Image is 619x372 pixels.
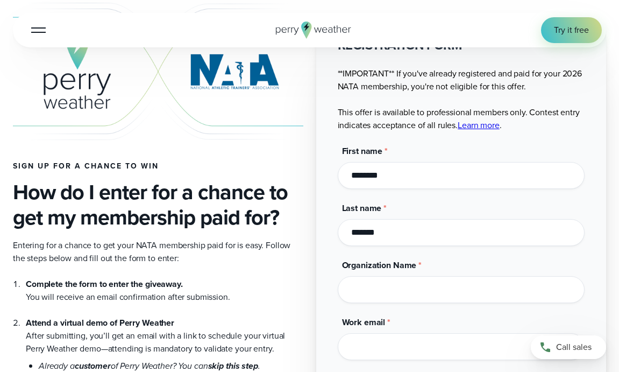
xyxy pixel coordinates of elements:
li: You will receive an email confirmation after submission. [26,278,303,304]
h3: How do I enter for a chance to get my membership paid for? [13,179,303,230]
p: **IMPORTANT** If you've already registered and paid for your 2026 NATA membership, you're not eli... [338,67,585,132]
span: Organization Name [342,259,417,271]
strong: Attend a virtual demo of Perry Weather [26,317,174,329]
a: Call sales [531,335,606,359]
span: Try it free [554,24,589,37]
h4: Sign up for a chance to win [13,162,303,171]
span: Call sales [556,341,592,354]
em: Already a of Perry Weather? You can . [39,360,260,372]
span: Work email [342,316,386,328]
strong: skip this step [208,360,258,372]
a: Learn more [458,119,500,131]
a: Try it free [541,17,602,43]
strong: Complete the form to enter the giveaway. [26,278,183,290]
p: Entering for a chance to get your NATA membership paid for is easy. Follow the steps below and fi... [13,239,303,265]
span: Last name [342,202,382,214]
strong: customer [75,360,111,372]
span: First name [342,145,383,157]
